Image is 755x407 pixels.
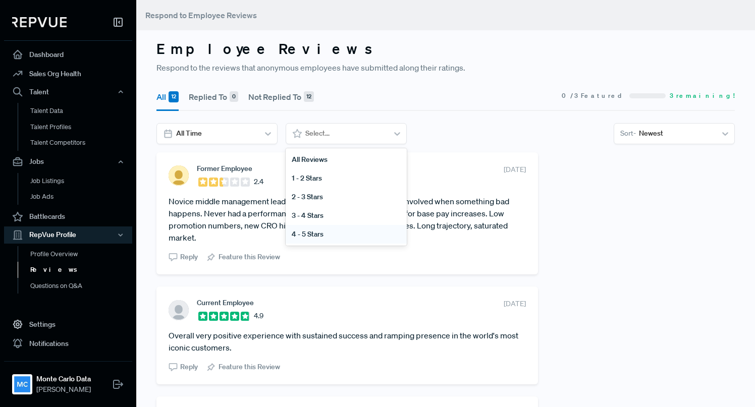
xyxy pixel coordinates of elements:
article: Novice middle management leadership. Upper management only involved when something bad happens. N... [169,195,526,244]
span: Current Employee [197,299,254,307]
a: Talent Competitors [18,135,146,151]
img: Monte Carlo Data [14,376,30,392]
span: [DATE] [504,164,526,175]
a: Job Listings [18,173,146,189]
a: Settings [4,315,132,334]
span: Reply [180,362,198,372]
button: All 12 [156,83,179,111]
div: 2 - 3 Stars [286,188,407,206]
h3: Employee Reviews [156,40,735,57]
div: 1 - 2 Stars [286,169,407,188]
div: 3 - 4 Stars [286,206,407,225]
article: Overall very positive experience with sustained success and ramping presence in the world's most ... [169,329,526,354]
a: Notifications [4,334,132,353]
button: Jobs [4,153,132,170]
button: Replied To 0 [189,83,238,111]
button: Not Replied To 12 [248,83,314,111]
div: 12 [169,91,179,102]
div: 4 - 5 Stars [286,225,407,244]
button: RepVue Profile [4,226,132,244]
span: Reply [180,252,198,262]
span: 2.4 [254,177,263,187]
div: 12 [304,91,314,102]
span: Feature this Review [219,362,280,372]
a: Reviews [18,262,146,278]
span: [PERSON_NAME] [36,384,91,395]
a: Sales Org Health [4,64,132,83]
strong: Monte Carlo Data [36,374,91,384]
div: All Reviews [286,150,407,169]
div: 0 [230,91,238,102]
span: Respond to Employee Reviews [145,10,257,20]
p: Respond to the reviews that anonymous employees have submitted along their ratings. [156,62,735,74]
span: Former Employee [197,164,252,172]
a: Profile Overview [18,246,146,262]
a: Talent Data [18,103,146,119]
a: Job Ads [18,189,146,205]
span: 3 remaining! [670,91,735,100]
a: Battlecards [4,207,132,226]
span: 0 / 3 Featured [562,91,625,100]
a: Talent Profiles [18,119,146,135]
button: Talent [4,83,132,100]
a: Monte Carlo DataMonte Carlo Data[PERSON_NAME] [4,361,132,399]
img: RepVue [12,17,67,27]
span: [DATE] [504,299,526,309]
span: Feature this Review [219,252,280,262]
a: Dashboard [4,45,132,64]
a: Questions on Q&A [18,278,146,294]
span: 4.9 [254,311,263,321]
span: Sort - [620,128,636,139]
